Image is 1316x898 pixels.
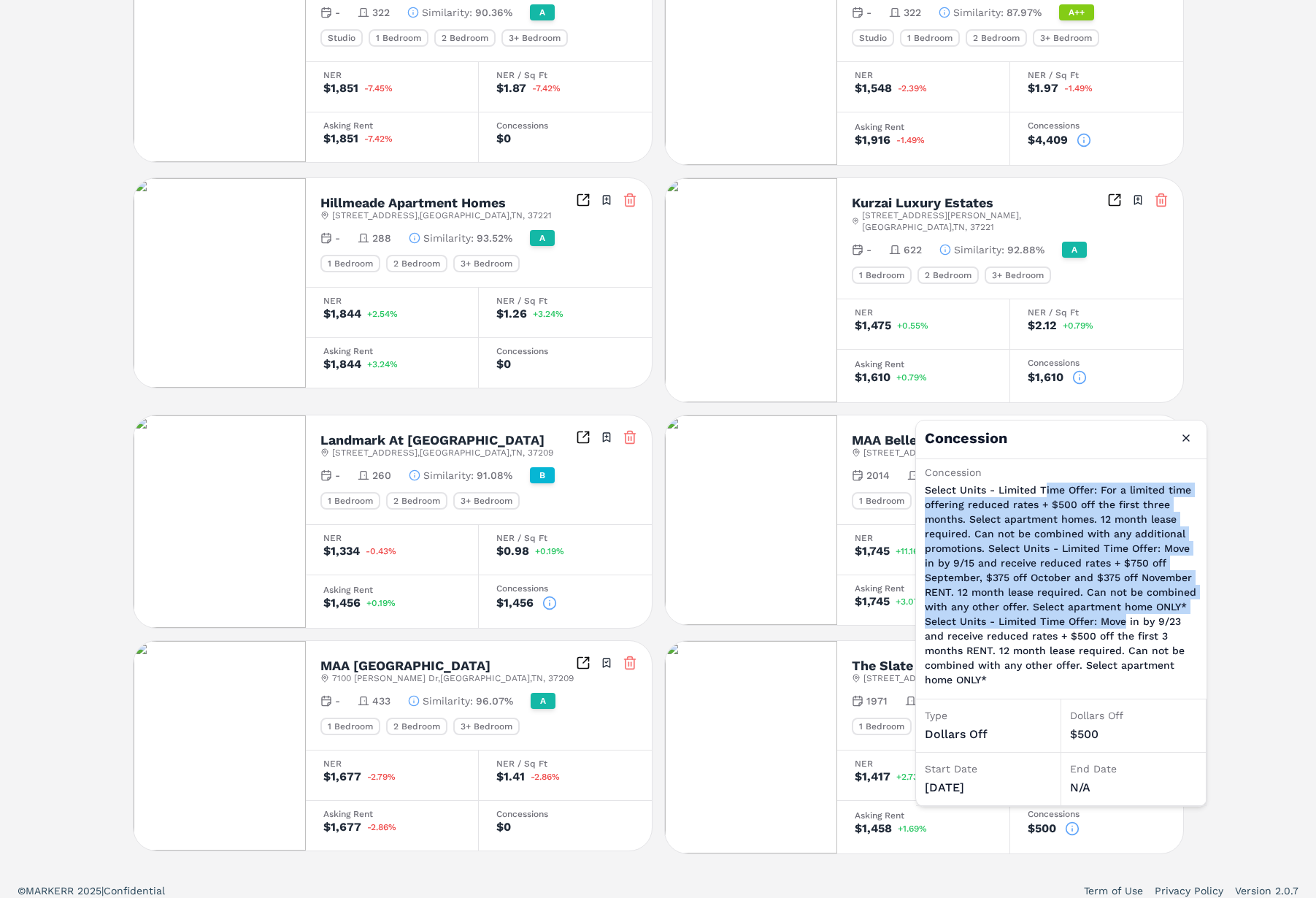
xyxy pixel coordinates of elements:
span: 96.07% [476,694,513,708]
div: NER [855,759,992,768]
span: 87.97% [1007,5,1042,20]
div: Asking Rent [323,121,461,130]
div: $1.26 [496,308,527,320]
span: Similarity : [954,242,1004,257]
div: NER / Sq Ft [1028,308,1166,317]
div: Concessions [496,584,634,593]
span: +3.24% [367,360,398,369]
span: Similarity : [423,694,473,708]
div: Concessions [1028,121,1166,130]
div: $1.97 [1028,82,1058,94]
div: NER [855,534,992,542]
button: Similarity:90.36% [407,5,512,20]
div: A [530,4,555,20]
div: $0 [496,358,511,370]
div: Asking Rent [855,584,992,593]
span: +2.54% [367,310,398,318]
span: 92.88% [1007,242,1044,257]
div: $0 [496,821,511,833]
span: [STREET_ADDRESS] , [GEOGRAPHIC_DATA] , TN , 37209 [332,447,553,458]
div: $500 [1028,823,1056,834]
span: +0.19% [366,599,396,607]
div: $1,916 [855,134,890,146]
div: Studio [320,29,363,47]
div: NER / Sq Ft [496,759,634,768]
div: 2 Bedroom [917,266,979,284]
span: [STREET_ADDRESS][PERSON_NAME] , [GEOGRAPHIC_DATA] , TN , 37221 [862,210,1107,233]
span: -2.79% [367,772,396,781]
button: Similarity:92.88% [939,242,1044,257]
div: 1 Bedroom [852,266,912,284]
div: 2 Bedroom [386,255,447,272]
span: - [335,694,340,708]
h2: Kurzai Luxury Estates [852,196,993,210]
span: +1.69% [898,824,927,833]
div: $1,334 [323,545,360,557]
div: $0 [496,133,511,145]
span: © [18,885,26,897]
span: +11.16% [896,547,926,556]
div: NER / Sq Ft [496,534,634,542]
div: $1,851 [323,133,358,145]
span: 1971 [866,694,888,708]
h2: MAA Bellevue [852,434,939,447]
span: -2.86% [531,772,560,781]
span: +2.73% [896,772,926,781]
div: NER [855,308,992,317]
span: 91.08% [477,468,512,483]
span: Similarity : [423,231,474,245]
div: $1,458 [855,823,892,834]
div: A [531,693,555,709]
span: 288 [372,231,391,245]
div: $1,548 [855,82,892,94]
div: 1 Bedroom [900,29,960,47]
div: Concessions [496,810,634,818]
div: $1,677 [323,821,361,833]
div: Concessions [496,121,634,130]
div: NER / Sq Ft [496,296,634,305]
div: $1,844 [323,308,361,320]
div: N/A [1070,779,1197,797]
div: 2 Bedroom [966,29,1027,47]
span: -0.43% [366,547,396,556]
h2: Hillmeade Apartment Homes [320,196,506,210]
span: Similarity : [422,5,472,20]
span: -1.49% [896,136,925,145]
span: 260 [372,468,391,483]
a: Inspect Comparables [1107,193,1122,207]
div: $2.12 [1028,320,1057,331]
div: $1,745 [855,545,890,557]
div: [DATE] [925,779,1052,797]
span: -2.86% [367,823,396,832]
a: Inspect Comparables [576,193,590,207]
div: $4,409 [1028,134,1068,146]
div: Asking Rent [855,811,992,820]
div: 1 Bedroom [320,255,380,272]
span: 93.52% [477,231,512,245]
span: - [335,5,340,20]
span: 2025 | [77,885,104,897]
button: Similarity:96.07% [408,694,513,708]
span: +0.55% [897,321,928,330]
span: -7.42% [364,134,393,143]
span: - [866,5,871,20]
div: $1,851 [323,82,358,94]
div: 3+ Bedroom [985,266,1051,284]
a: Inspect Comparables [576,656,590,670]
span: -7.45% [364,84,393,93]
div: 3+ Bedroom [453,718,520,735]
span: -2.39% [898,84,927,93]
div: Start Date [925,761,1052,776]
p: Select Units - Limited Time Offer: For a limited time offering reduced rates + $500 off the first... [925,483,1198,687]
h2: Landmark At [GEOGRAPHIC_DATA] [320,434,545,447]
span: -1.49% [1064,84,1093,93]
div: Concessions [1028,358,1166,367]
div: $1,610 [855,372,890,383]
div: NER [323,759,461,768]
a: Version 2.0.7 [1235,883,1298,898]
div: NER [323,296,461,305]
div: $1,417 [855,771,890,783]
span: [STREET_ADDRESS] , [GEOGRAPHIC_DATA] , TN , 37221 [863,672,1083,684]
div: Asking Rent [855,123,992,131]
span: 7100 [PERSON_NAME] Dr , [GEOGRAPHIC_DATA] , TN , 37209 [332,672,574,684]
